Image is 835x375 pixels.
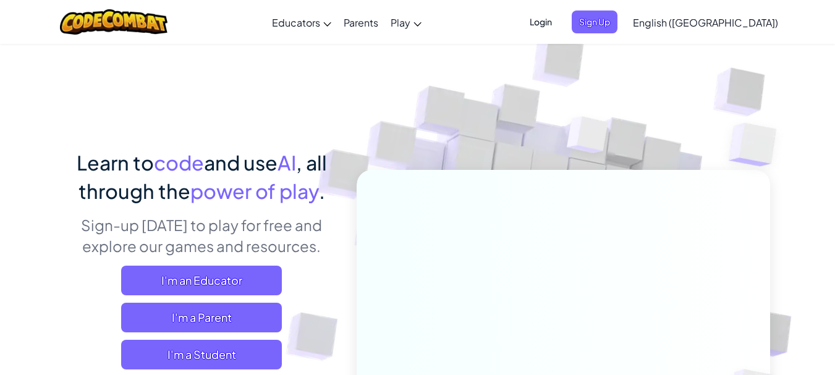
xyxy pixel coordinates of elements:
[266,6,337,39] a: Educators
[60,9,168,35] img: CodeCombat logo
[121,340,282,369] button: I'm a Student
[627,6,784,39] a: English ([GEOGRAPHIC_DATA])
[121,266,282,295] a: I'm an Educator
[272,16,320,29] span: Educators
[278,150,296,175] span: AI
[633,16,778,29] span: English ([GEOGRAPHIC_DATA])
[66,214,338,256] p: Sign-up [DATE] to play for free and explore our games and resources.
[391,16,410,29] span: Play
[154,150,204,175] span: code
[204,150,278,175] span: and use
[337,6,384,39] a: Parents
[77,150,154,175] span: Learn to
[543,92,632,184] img: Overlap cubes
[704,93,811,197] img: Overlap cubes
[572,11,617,33] button: Sign Up
[190,179,319,203] span: power of play
[121,303,282,332] a: I'm a Parent
[384,6,428,39] a: Play
[522,11,559,33] button: Login
[319,179,325,203] span: .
